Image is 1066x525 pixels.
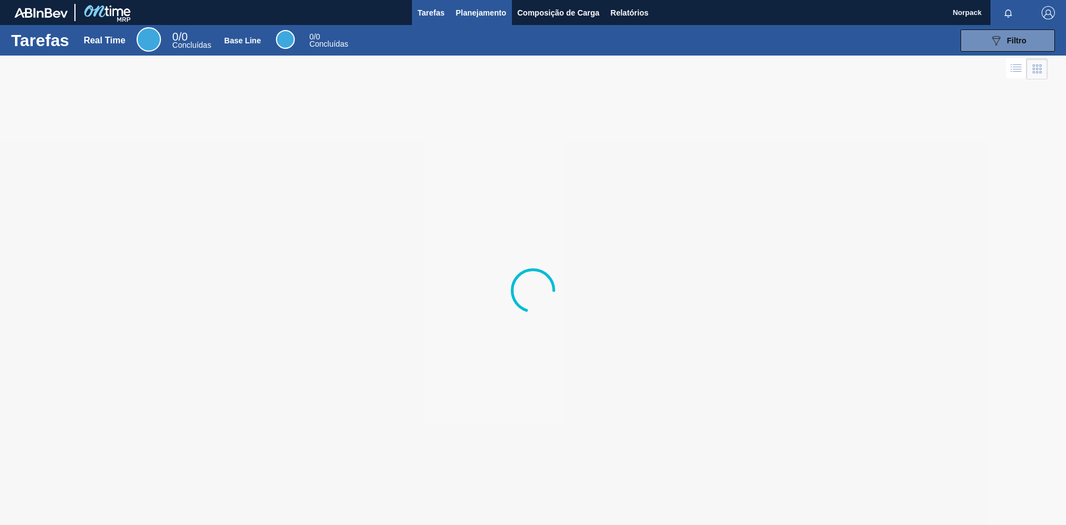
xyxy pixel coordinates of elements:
span: Relatórios [611,6,648,19]
div: Real Time [137,27,161,52]
div: Base Line [276,30,295,49]
span: Planejamento [456,6,506,19]
button: Filtro [961,29,1055,52]
div: Real Time [84,36,125,46]
h1: Tarefas [11,34,69,47]
img: Logout [1042,6,1055,19]
span: Tarefas [418,6,445,19]
span: / 0 [309,32,320,41]
span: Composição de Carga [517,6,600,19]
button: Notificações [990,5,1026,21]
span: Concluídas [172,41,211,49]
span: 0 [309,32,314,41]
span: Filtro [1007,36,1027,45]
div: Real Time [172,32,211,49]
div: Base Line [224,36,261,45]
span: / 0 [172,31,188,43]
span: Concluídas [309,39,348,48]
img: TNhmsLtSVTkK8tSr43FrP2fwEKptu5GPRR3wAAAABJRU5ErkJggg== [14,8,68,18]
div: Base Line [309,33,348,48]
span: 0 [172,31,178,43]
